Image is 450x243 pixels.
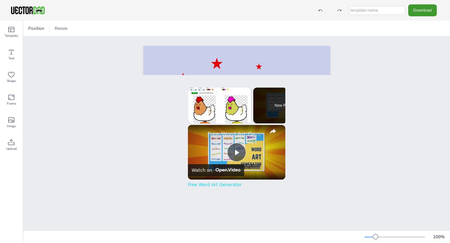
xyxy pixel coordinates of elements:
[431,234,446,240] div: 100 %
[227,143,246,162] button: Play Video
[188,125,285,180] div: Video Player
[5,33,18,38] span: Template
[188,88,252,123] div: Video Player
[7,78,16,84] span: Shape
[7,101,16,106] span: Frame
[7,124,16,129] span: Image
[188,164,244,176] a: Watch on Open.Video
[192,168,212,173] div: Watch on
[349,6,405,15] input: template name
[408,4,437,16] button: Download
[188,125,285,180] img: video of: Free Word Art Generator
[188,182,242,187] a: Free Word Art Generator
[267,125,278,137] button: share
[27,25,46,31] span: Position
[207,131,264,137] a: Free Word Art Generator
[52,24,70,34] button: Resize
[10,6,46,15] img: VectorDad-1.png
[8,56,14,61] span: Text
[6,146,17,151] span: Upload
[213,168,240,172] img: Video channel logo
[192,129,204,141] a: channel logo
[275,104,296,107] span: Now Playing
